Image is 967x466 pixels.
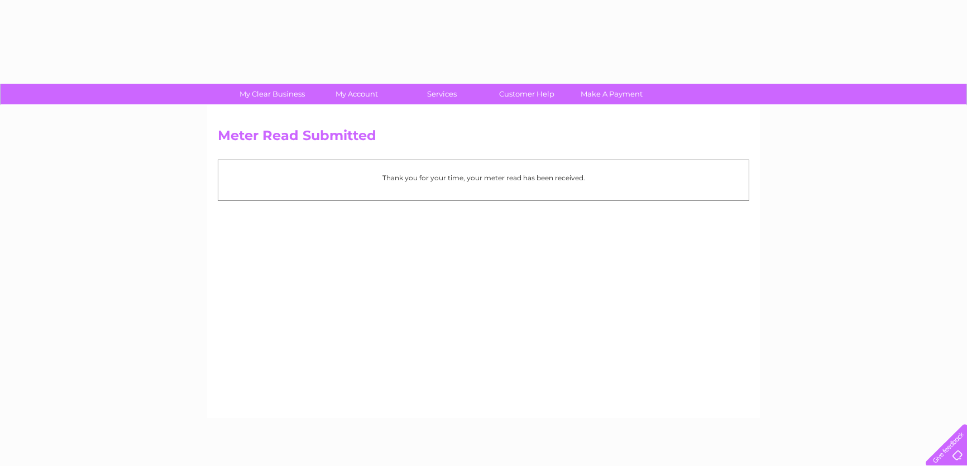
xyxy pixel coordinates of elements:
[481,84,573,104] a: Customer Help
[224,172,743,183] p: Thank you for your time, your meter read has been received.
[396,84,488,104] a: Services
[218,128,749,149] h2: Meter Read Submitted
[226,84,318,104] a: My Clear Business
[311,84,403,104] a: My Account
[566,84,658,104] a: Make A Payment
